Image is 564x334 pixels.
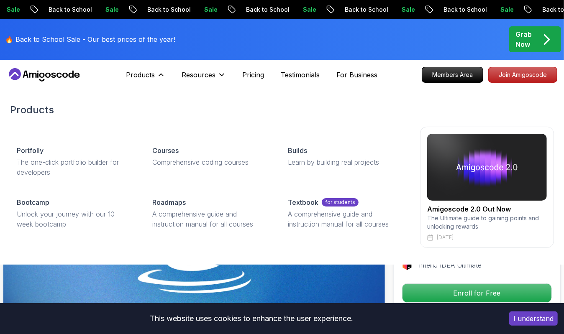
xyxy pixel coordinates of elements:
a: amigoscode 2.0Amigoscode 2.0 Out NowThe Ultimate guide to gaining points and unlocking rewards[DATE] [420,127,554,248]
p: The Ultimate guide to gaining points and unlocking rewards [427,214,547,231]
p: Grab Now [515,29,532,49]
p: Members Area [422,67,483,82]
div: This website uses cookies to enhance the user experience. [6,309,497,328]
a: Testimonials [281,70,320,80]
p: Roadmaps [152,197,186,207]
p: for students [322,198,359,207]
p: Sale [489,5,516,14]
h2: Products [10,103,554,117]
button: Accept cookies [509,311,558,326]
a: CoursesComprehensive coding courses [146,139,274,174]
p: Back to School [333,5,390,14]
a: BootcampUnlock your journey with our 10 week bootcamp [10,191,139,236]
button: Enroll for Free [402,283,552,303]
p: IntelliJ IDEA Ultimate [419,260,482,270]
a: Pricing [243,70,264,80]
p: The one-click portfolio builder for developers [17,157,132,177]
p: Bootcamp [17,197,49,207]
p: Portfolly [17,145,44,156]
p: [DATE] [437,234,454,241]
p: Sale [292,5,318,14]
p: Textbook [288,197,318,207]
p: A comprehensive guide and instruction manual for all courses [288,209,403,229]
h2: Amigoscode 2.0 Out Now [427,204,547,214]
p: Back to School [136,5,193,14]
p: Back to School [432,5,489,14]
p: Unlock your journey with our 10 week bootcamp [17,209,132,229]
p: Sale [390,5,417,14]
p: Enroll for Free [402,284,551,302]
p: Sale [94,5,121,14]
a: PortfollyThe one-click portfolio builder for developers [10,139,139,184]
p: Sale [193,5,220,14]
a: BuildsLearn by building real projects [281,139,410,174]
img: jetbrains logo [402,260,412,270]
p: Back to School [235,5,292,14]
p: Builds [288,145,307,156]
a: For Business [337,70,378,80]
p: A comprehensive guide and instruction manual for all courses [152,209,268,229]
p: Comprehensive coding courses [152,157,268,167]
a: Textbookfor studentsA comprehensive guide and instruction manual for all courses [281,191,410,236]
a: Join Amigoscode [488,67,557,83]
p: Courses [152,145,179,156]
p: 🔥 Back to School Sale - Our best prices of the year! [5,34,175,44]
p: Back to School [37,5,94,14]
p: Learn by building real projects [288,157,403,167]
p: Products [126,70,155,80]
button: Resources [182,70,226,87]
a: Members Area [422,67,483,83]
a: RoadmapsA comprehensive guide and instruction manual for all courses [146,191,274,236]
button: Products [126,70,165,87]
p: Join Amigoscode [489,67,557,82]
img: amigoscode 2.0 [427,134,547,201]
p: Resources [182,70,216,80]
